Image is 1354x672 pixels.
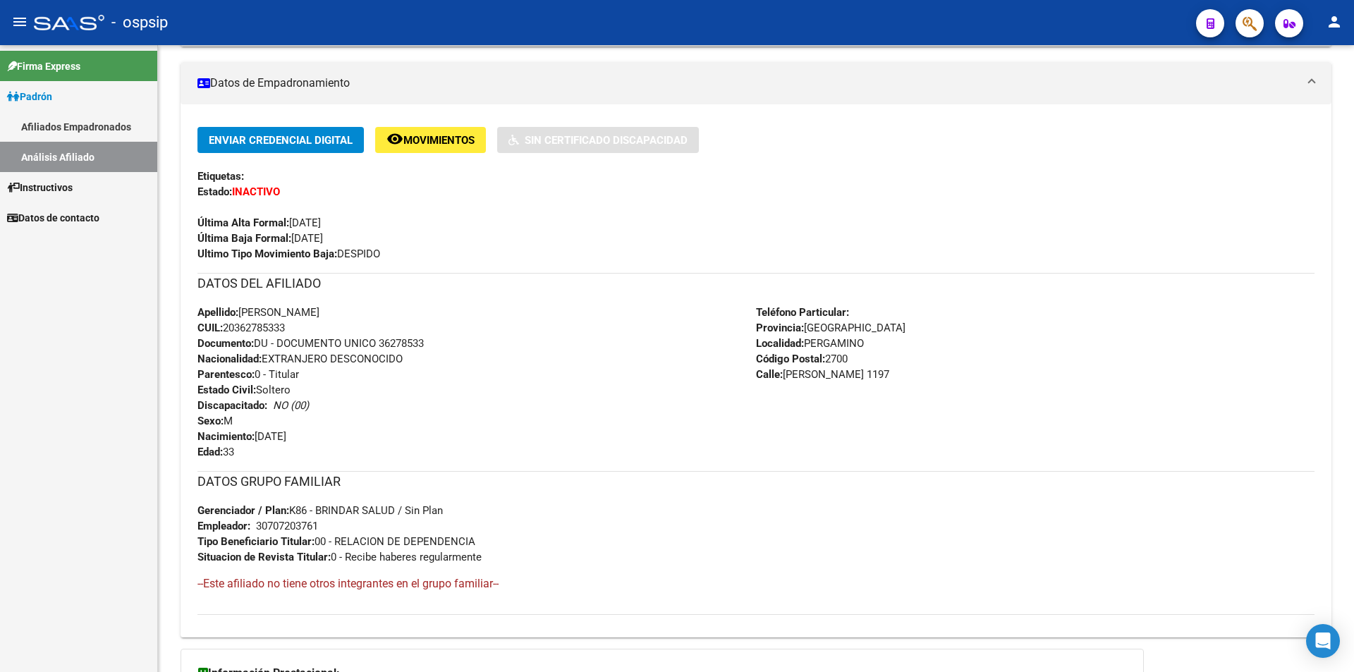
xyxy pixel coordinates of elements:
mat-panel-title: Datos de Empadronamiento [197,75,1298,91]
span: PERGAMINO [756,337,864,350]
span: 2700 [756,353,848,365]
strong: Código Postal: [756,353,825,365]
span: Enviar Credencial Digital [209,134,353,147]
h3: DATOS DEL AFILIADO [197,274,1315,293]
span: 00 - RELACION DE DEPENDENCIA [197,535,475,548]
span: [GEOGRAPHIC_DATA] [756,322,905,334]
strong: Edad: [197,446,223,458]
strong: Documento: [197,337,254,350]
span: [DATE] [197,232,323,245]
strong: Ultimo Tipo Movimiento Baja: [197,248,337,260]
strong: Etiquetas: [197,170,244,183]
span: M [197,415,233,427]
strong: Teléfono Particular: [756,306,849,319]
strong: Tipo Beneficiario Titular: [197,535,315,548]
span: - ospsip [111,7,168,38]
strong: Última Alta Formal: [197,216,289,229]
strong: Discapacitado: [197,399,267,412]
mat-icon: person [1326,13,1343,30]
span: EXTRANJERO DESCONOCIDO [197,353,403,365]
button: Sin Certificado Discapacidad [497,127,699,153]
strong: CUIL: [197,322,223,334]
mat-icon: remove_red_eye [386,130,403,147]
span: Padrón [7,89,52,104]
strong: Estado Civil: [197,384,256,396]
div: 30707203761 [256,518,318,534]
strong: Situacion de Revista Titular: [197,551,331,563]
span: DESPIDO [197,248,380,260]
span: Sin Certificado Discapacidad [525,134,688,147]
mat-expansion-panel-header: Datos de Empadronamiento [181,62,1331,104]
strong: Localidad: [756,337,804,350]
strong: Estado: [197,185,232,198]
span: Soltero [197,384,291,396]
div: Open Intercom Messenger [1306,624,1340,658]
span: 33 [197,446,234,458]
button: Movimientos [375,127,486,153]
strong: Calle: [756,368,783,381]
div: Datos de Empadronamiento [181,104,1331,637]
span: [DATE] [197,430,286,443]
strong: Provincia: [756,322,804,334]
strong: Parentesco: [197,368,255,381]
strong: Última Baja Formal: [197,232,291,245]
span: Instructivos [7,180,73,195]
span: [PERSON_NAME] 1197 [756,368,889,381]
strong: INACTIVO [232,185,280,198]
h4: --Este afiliado no tiene otros integrantes en el grupo familiar-- [197,576,1315,592]
span: K86 - BRINDAR SALUD / Sin Plan [197,504,443,517]
strong: Nacimiento: [197,430,255,443]
span: Datos de contacto [7,210,99,226]
span: Movimientos [403,134,475,147]
i: NO (00) [273,399,309,412]
strong: Nacionalidad: [197,353,262,365]
span: 20362785333 [197,322,285,334]
strong: Apellido: [197,306,238,319]
span: DU - DOCUMENTO UNICO 36278533 [197,337,424,350]
span: 0 - Titular [197,368,299,381]
span: [PERSON_NAME] [197,306,319,319]
strong: Sexo: [197,415,224,427]
h3: DATOS GRUPO FAMILIAR [197,472,1315,491]
span: Firma Express [7,59,80,74]
span: 0 - Recibe haberes regularmente [197,551,482,563]
button: Enviar Credencial Digital [197,127,364,153]
span: [DATE] [197,216,321,229]
strong: Empleador: [197,520,250,532]
mat-icon: menu [11,13,28,30]
strong: Gerenciador / Plan: [197,504,289,517]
